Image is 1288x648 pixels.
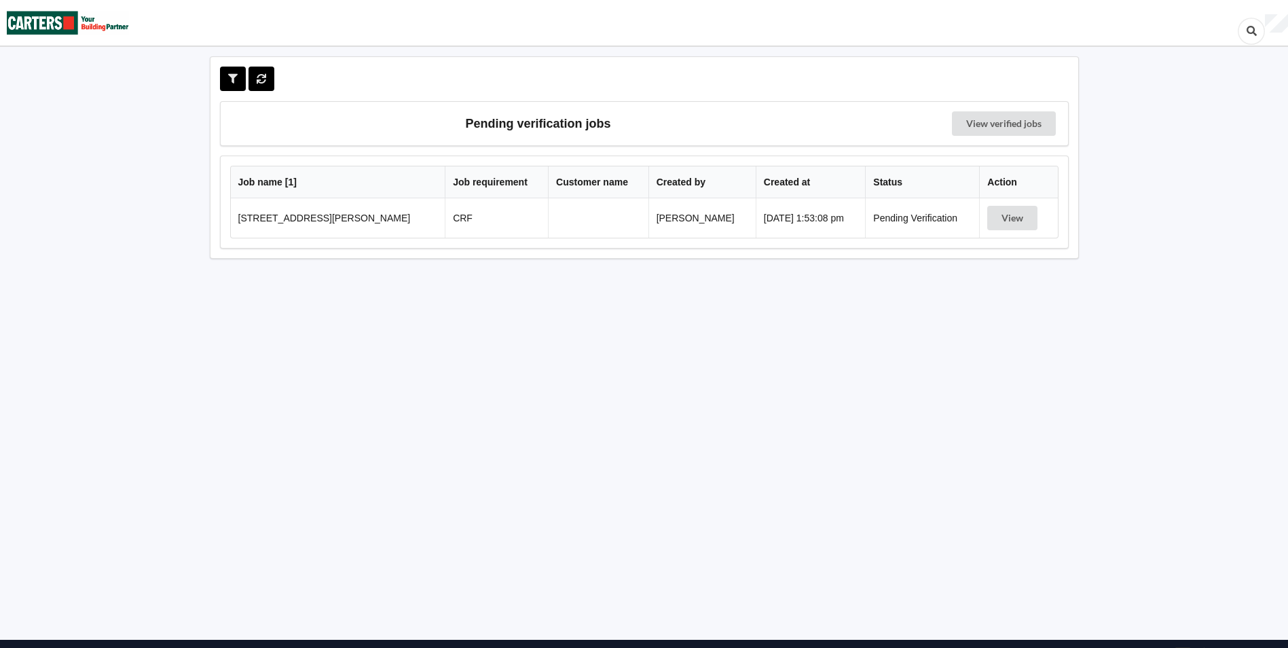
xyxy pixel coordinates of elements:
[865,198,979,238] td: Pending Verification
[445,198,548,238] td: CRF
[7,1,129,45] img: Carters
[1265,14,1288,33] div: User Profile
[756,166,865,198] th: Created at
[548,166,648,198] th: Customer name
[648,198,756,238] td: [PERSON_NAME]
[231,166,445,198] th: Job name [ 1 ]
[865,166,979,198] th: Status
[952,111,1056,136] a: View verified jobs
[756,198,865,238] td: [DATE] 1:53:08 pm
[445,166,548,198] th: Job requirement
[231,198,445,238] td: [STREET_ADDRESS][PERSON_NAME]
[987,213,1040,223] a: View
[987,206,1037,230] button: View
[648,166,756,198] th: Created by
[230,111,847,136] h3: Pending verification jobs
[979,166,1057,198] th: Action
